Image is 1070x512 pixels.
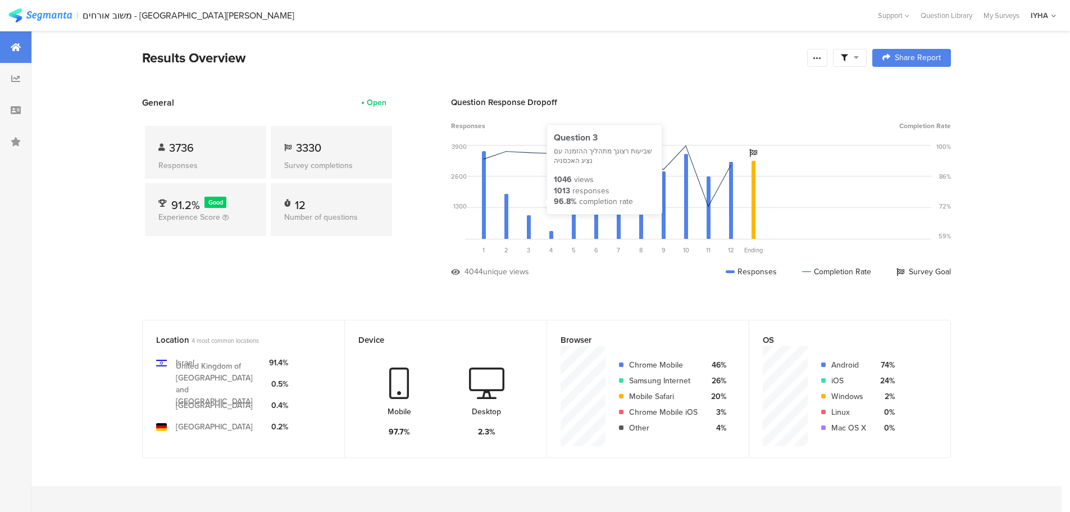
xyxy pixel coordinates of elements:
div: [GEOGRAPHIC_DATA] [176,421,253,433]
div: Support [878,7,909,24]
div: 0.2% [269,421,288,433]
div: Open [367,97,386,108]
div: United Kingdom of [GEOGRAPHIC_DATA] and [GEOGRAPHIC_DATA] [176,360,260,407]
span: 91.2% [171,197,200,214]
div: 2% [875,391,895,402]
div: iOS [831,375,866,387]
div: 100% [936,142,951,151]
div: 0% [875,422,895,434]
span: 9 [662,246,666,255]
div: Responses [158,160,253,171]
div: views [574,174,594,185]
div: 86% [939,172,951,181]
div: 1300 [453,202,467,211]
div: 2.3% [478,426,495,438]
div: Device [358,334,514,346]
span: 5 [572,246,576,255]
div: 24% [875,375,895,387]
div: Ending [742,246,764,255]
span: 10 [683,246,689,255]
div: משוב אורחים - [GEOGRAPHIC_DATA][PERSON_NAME] [83,10,294,21]
div: 1046 [554,174,572,185]
span: 3330 [296,139,321,156]
div: Mobile [388,406,411,418]
span: 12 [728,246,734,255]
span: 1 [482,246,485,255]
div: Android [831,359,866,371]
i: Survey Goal [749,149,757,157]
span: 7 [617,246,620,255]
div: Question Response Dropoff [451,96,951,108]
span: General [142,96,174,109]
span: Share Report [895,54,941,62]
div: OS [763,334,918,346]
div: 0.5% [269,378,288,390]
div: 20% [707,391,726,402]
span: Experience Score [158,211,220,223]
span: 8 [639,246,643,255]
div: שביעות רצונך מתהליך ההזמנה עם נציג האכסניה [554,147,655,166]
div: unique views [483,266,529,278]
div: Completion Rate [802,266,871,278]
div: Desktop [472,406,501,418]
div: 59% [939,232,951,241]
span: 4 most common locations [192,336,259,345]
div: Linux [831,406,866,418]
div: 3900 [452,142,467,151]
div: Browser [561,334,717,346]
a: My Surveys [978,10,1025,21]
div: 74% [875,359,895,371]
div: Survey completions [284,160,379,171]
div: Location [156,334,312,346]
span: 3 [527,246,530,255]
div: 2600 [451,172,467,181]
div: | [76,9,78,22]
div: 4% [707,422,726,434]
img: segmanta logo [8,8,72,22]
span: 11 [706,246,711,255]
div: Samsung Internet [629,375,698,387]
span: 3736 [169,139,194,156]
div: responses [572,185,609,197]
a: Question Library [915,10,978,21]
div: 72% [939,202,951,211]
div: Mac OS X [831,422,866,434]
span: Number of questions [284,211,358,223]
div: Responses [726,266,777,278]
div: Chrome Mobile iOS [629,406,698,418]
div: 3% [707,406,726,418]
span: Responses [451,121,485,131]
div: 12 [295,197,306,208]
div: 97.7% [389,426,410,438]
div: completion rate [579,196,633,207]
div: [GEOGRAPHIC_DATA] [176,400,253,411]
div: Israel [176,357,194,369]
span: Completion Rate [899,121,951,131]
div: 91.4% [269,357,288,369]
div: Other [629,422,698,434]
div: 46% [707,359,726,371]
div: 4044 [465,266,483,278]
div: 0.4% [269,400,288,411]
span: 4 [549,246,553,255]
div: 1013 [554,185,570,197]
div: 26% [707,375,726,387]
div: Results Overview [142,48,802,68]
div: 96.8% [554,196,577,207]
div: Survey Goal [896,266,951,278]
span: 2 [504,246,508,255]
div: Question 3 [554,132,655,144]
span: Good [208,198,223,207]
span: 6 [594,246,598,255]
div: Chrome Mobile [629,359,698,371]
div: Windows [831,391,866,402]
div: IYHA [1031,10,1048,21]
div: 0% [875,406,895,418]
div: Mobile Safari [629,391,698,402]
